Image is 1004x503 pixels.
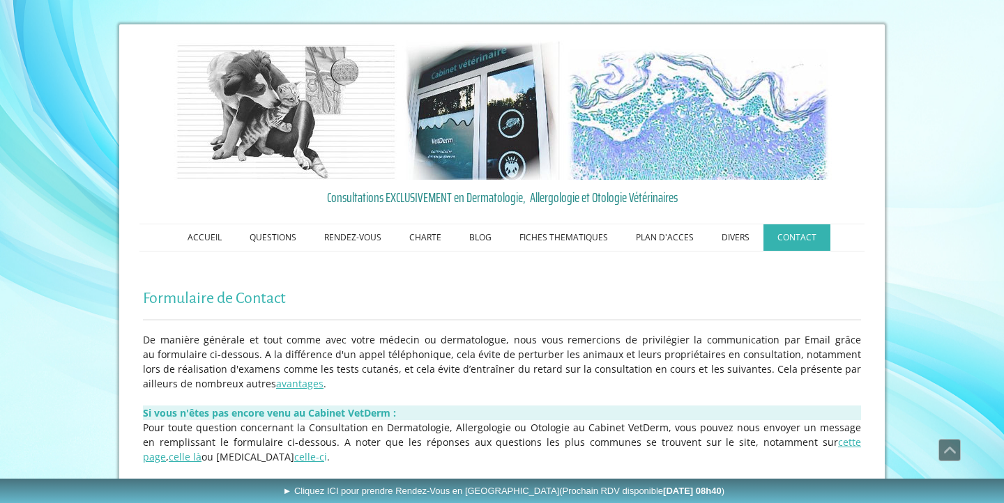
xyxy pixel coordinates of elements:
[938,439,961,461] a: Défiler vers le haut
[455,224,505,251] a: BLOG
[395,224,455,251] a: CHARTE
[324,450,327,463] span: i
[559,486,724,496] span: (Prochain RDV disponible )
[663,486,722,496] b: [DATE] 08h40
[939,440,960,461] span: Défiler vers le haut
[236,224,310,251] a: QUESTIONS
[622,224,708,251] a: PLAN D'ACCES
[143,333,861,390] span: De manière générale et tout comme avec votre médecin ou dermatologue, nous vous remercions de pri...
[708,224,763,251] a: DIVERS
[282,486,724,496] span: ► Cliquez ICI pour prendre Rendez-Vous en [GEOGRAPHIC_DATA]
[143,290,861,307] h1: Formulaire de Contact
[169,450,201,463] a: celle là
[174,224,236,251] a: ACCUEIL
[143,421,861,463] span: Pour toute question concernant la Consultation en Dermatologie, Allergologie ou Otologie au Cabin...
[276,377,324,390] a: avantages
[310,224,395,251] a: RENDEZ-VOUS
[143,435,861,463] a: cette page
[143,406,396,419] strong: Si vous n'êtes pas encore venu au Cabinet VetDerm :
[294,450,324,463] a: celle-c
[505,224,622,251] a: FICHES THEMATIQUES
[143,187,861,208] a: Consultations EXCLUSIVEMENT en Dermatologie, Allergologie et Otologie Vétérinaires
[763,224,830,251] a: CONTACT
